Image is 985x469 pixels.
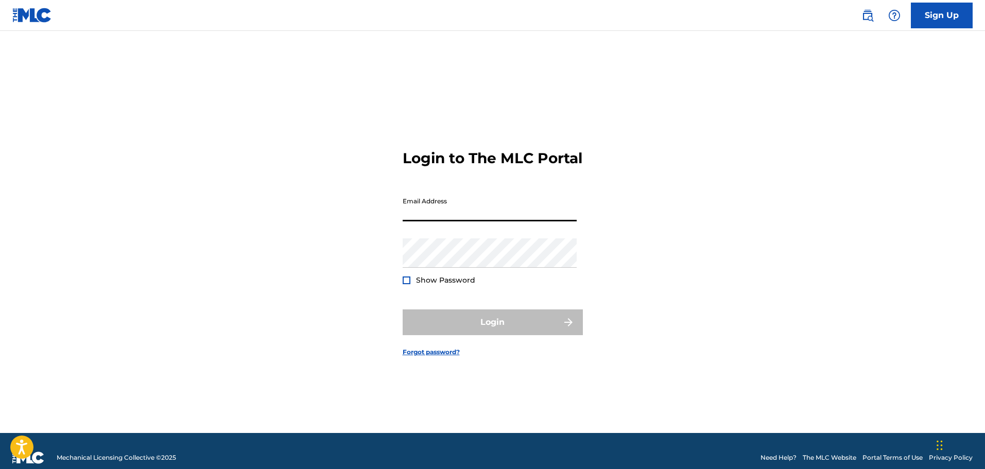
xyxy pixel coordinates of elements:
[403,149,582,167] h3: Login to The MLC Portal
[911,3,973,28] a: Sign Up
[12,8,52,23] img: MLC Logo
[761,453,797,462] a: Need Help?
[57,453,176,462] span: Mechanical Licensing Collective © 2025
[403,348,460,357] a: Forgot password?
[929,453,973,462] a: Privacy Policy
[416,275,475,285] span: Show Password
[803,453,856,462] a: The MLC Website
[937,430,943,461] div: Drag
[884,5,905,26] div: Help
[862,453,923,462] a: Portal Terms of Use
[12,451,44,464] img: logo
[888,9,901,22] img: help
[857,5,878,26] a: Public Search
[934,420,985,469] iframe: Chat Widget
[861,9,874,22] img: search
